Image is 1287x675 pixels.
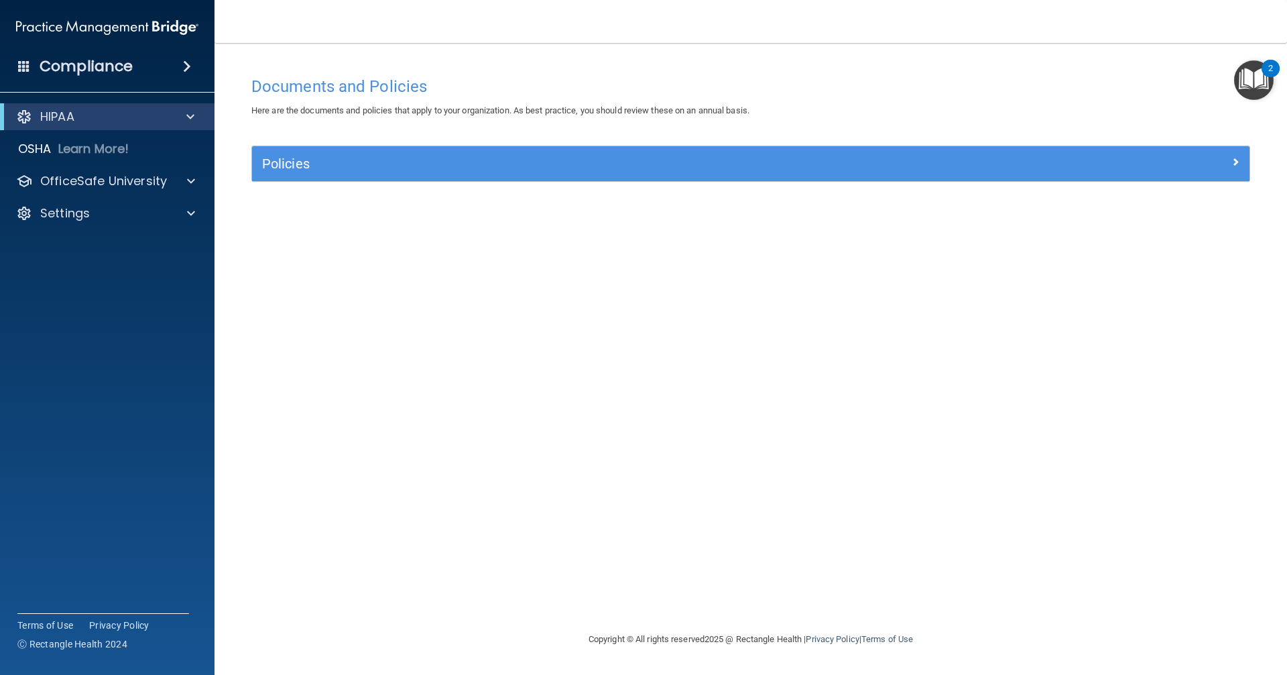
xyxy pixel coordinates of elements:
[1055,580,1271,633] iframe: Drift Widget Chat Controller
[18,141,52,157] p: OSHA
[806,634,859,644] a: Privacy Policy
[40,205,90,221] p: Settings
[16,205,195,221] a: Settings
[262,153,1239,174] a: Policies
[1234,60,1274,100] button: Open Resource Center, 2 new notifications
[262,156,990,171] h5: Policies
[16,109,194,125] a: HIPAA
[58,141,129,157] p: Learn More!
[40,57,133,76] h4: Compliance
[251,105,749,115] span: Here are the documents and policies that apply to your organization. As best practice, you should...
[1268,68,1273,86] div: 2
[16,14,198,41] img: PMB logo
[251,78,1250,95] h4: Documents and Policies
[861,634,913,644] a: Terms of Use
[17,619,73,632] a: Terms of Use
[89,619,149,632] a: Privacy Policy
[17,637,127,651] span: Ⓒ Rectangle Health 2024
[16,173,195,189] a: OfficeSafe University
[40,173,167,189] p: OfficeSafe University
[506,618,995,661] div: Copyright © All rights reserved 2025 @ Rectangle Health | |
[40,109,74,125] p: HIPAA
